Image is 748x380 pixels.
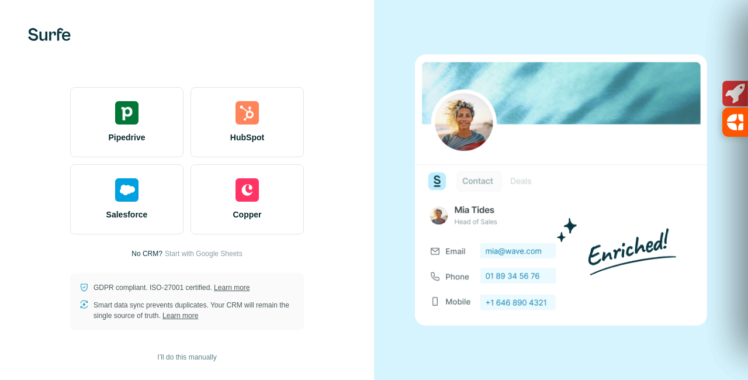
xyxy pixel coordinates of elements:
[131,248,162,259] p: No CRM?
[233,209,262,220] span: Copper
[236,178,259,202] img: copper's logo
[28,28,71,41] img: Surfe's logo
[149,348,224,366] button: I’ll do this manually
[415,54,707,325] img: none image
[165,248,243,259] button: Start with Google Sheets
[115,178,138,202] img: salesforce's logo
[214,284,250,292] a: Learn more
[157,352,216,362] span: I’ll do this manually
[236,101,259,125] img: hubspot's logo
[115,101,138,125] img: pipedrive's logo
[230,132,264,143] span: HubSpot
[93,282,250,293] p: GDPR compliant. ISO-27001 certified.
[70,50,304,73] h1: Select your CRM
[106,209,148,220] span: Salesforce
[93,300,295,321] p: Smart data sync prevents duplicates. Your CRM will remain the single source of truth.
[108,132,145,143] span: Pipedrive
[162,312,198,320] a: Learn more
